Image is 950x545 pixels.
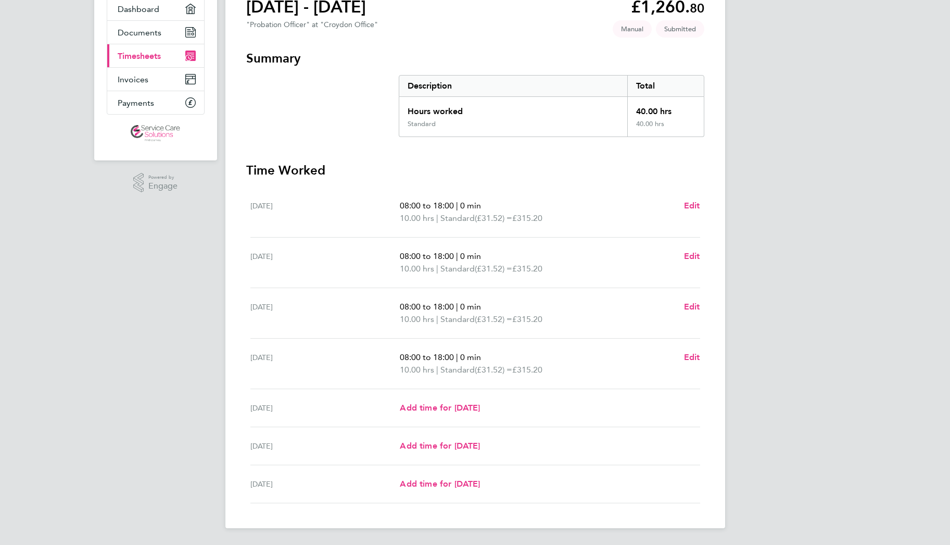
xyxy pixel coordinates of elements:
[118,28,161,38] span: Documents
[107,44,204,67] a: Timesheets
[512,314,542,324] span: £315.20
[456,201,458,210] span: |
[436,365,438,375] span: |
[107,68,204,91] a: Invoices
[400,314,434,324] span: 10.00 hrs
[400,264,434,274] span: 10.00 hrs
[512,213,542,223] span: £315.20
[440,263,475,275] span: Standard
[436,314,438,324] span: |
[436,213,438,223] span: |
[684,301,700,313] a: Edit
[399,75,704,137] div: Summary
[107,21,204,44] a: Documents
[118,98,154,108] span: Payments
[107,91,204,114] a: Payments
[246,50,704,67] h3: Summary
[475,264,512,274] span: (£31.52) =
[684,201,700,210] span: Edit
[408,120,436,128] div: Standard
[400,352,454,362] span: 08:00 to 18:00
[133,173,178,193] a: Powered byEngage
[475,314,512,324] span: (£31.52) =
[460,352,481,362] span: 0 min
[400,365,434,375] span: 10.00 hrs
[684,351,700,364] a: Edit
[456,352,458,362] span: |
[400,403,480,413] span: Add time for [DATE]
[250,200,400,225] div: [DATE]
[250,402,400,414] div: [DATE]
[613,20,652,38] span: This timesheet was manually created.
[440,313,475,326] span: Standard
[399,97,628,120] div: Hours worked
[627,97,703,120] div: 40.00 hrs
[440,364,475,376] span: Standard
[656,20,704,38] span: This timesheet is Submitted.
[246,162,704,179] h3: Time Worked
[400,441,480,451] span: Add time for [DATE]
[684,250,700,263] a: Edit
[440,212,475,225] span: Standard
[118,51,161,61] span: Timesheets
[400,251,454,261] span: 08:00 to 18:00
[460,302,481,312] span: 0 min
[148,173,178,182] span: Powered by
[399,76,628,96] div: Description
[400,201,454,210] span: 08:00 to 18:00
[690,1,704,16] span: 80
[250,301,400,326] div: [DATE]
[400,402,480,414] a: Add time for [DATE]
[460,251,481,261] span: 0 min
[118,75,148,84] span: Invoices
[400,479,480,489] span: Add time for [DATE]
[400,302,454,312] span: 08:00 to 18:00
[118,4,159,14] span: Dashboard
[512,264,542,274] span: £315.20
[246,20,378,29] div: "Probation Officer" at "Croydon Office"
[400,213,434,223] span: 10.00 hrs
[436,264,438,274] span: |
[460,201,481,210] span: 0 min
[456,251,458,261] span: |
[684,352,700,362] span: Edit
[400,478,480,490] a: Add time for [DATE]
[512,365,542,375] span: £315.20
[131,125,180,142] img: servicecare-logo-retina.png
[627,120,703,137] div: 40.00 hrs
[148,182,178,191] span: Engage
[684,251,700,261] span: Edit
[400,440,480,452] a: Add time for [DATE]
[456,302,458,312] span: |
[475,213,512,223] span: (£31.52) =
[250,478,400,490] div: [DATE]
[107,125,205,142] a: Go to home page
[684,200,700,212] a: Edit
[250,351,400,376] div: [DATE]
[475,365,512,375] span: (£31.52) =
[684,302,700,312] span: Edit
[627,76,703,96] div: Total
[250,250,400,275] div: [DATE]
[250,440,400,452] div: [DATE]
